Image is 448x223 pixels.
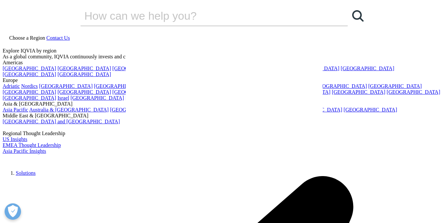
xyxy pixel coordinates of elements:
a: [GEOGRAPHIC_DATA] [332,89,385,95]
a: Solutions [16,170,35,176]
a: [GEOGRAPHIC_DATA] and [GEOGRAPHIC_DATA] [3,119,120,124]
a: [GEOGRAPHIC_DATA] [3,89,56,95]
a: US Insights [3,136,27,142]
a: Search [348,6,368,26]
a: [GEOGRAPHIC_DATA] [57,66,111,71]
a: Australia & [GEOGRAPHIC_DATA] [29,107,109,112]
a: [GEOGRAPHIC_DATA] [3,66,56,71]
a: Adriatic [3,83,20,89]
div: Americas [3,60,445,66]
a: [GEOGRAPHIC_DATA] [57,71,111,77]
a: Asia Pacific Insights [3,148,46,154]
div: Regional Thought Leadership [3,131,445,136]
a: EMEA Thought Leadership [3,142,61,148]
a: Contact Us [46,35,70,41]
a: [GEOGRAPHIC_DATA] [39,83,93,89]
a: Israel [57,95,69,101]
a: [GEOGRAPHIC_DATA] [112,89,166,95]
a: Nordics [21,83,38,89]
span: Choose a Region [9,35,45,41]
div: Explore IQVIA by region [3,48,445,54]
div: Europe [3,77,445,83]
a: [GEOGRAPHIC_DATA] [344,107,397,112]
div: Asia & [GEOGRAPHIC_DATA] [3,101,445,107]
img: IQVIA Healthcare Information Technology and Pharma Clinical Research Company [3,154,55,164]
button: Open Preferences [5,203,21,220]
svg: Search [352,10,364,22]
a: [GEOGRAPHIC_DATA] [112,66,166,71]
a: [GEOGRAPHIC_DATA] [94,83,147,89]
a: [GEOGRAPHIC_DATA] [110,107,163,112]
a: [GEOGRAPHIC_DATA] [387,89,440,95]
a: [GEOGRAPHIC_DATA] [3,71,56,77]
a: [GEOGRAPHIC_DATA] [71,95,124,101]
a: [GEOGRAPHIC_DATA] [313,83,367,89]
img: blank image [126,33,323,164]
a: [GEOGRAPHIC_DATA] [368,83,422,89]
a: [GEOGRAPHIC_DATA] [57,89,111,95]
a: [GEOGRAPHIC_DATA] [341,66,394,71]
div: As a global community, IQVIA continuously invests and commits to advancing human health. [3,54,445,60]
div: Middle East & [GEOGRAPHIC_DATA] [3,113,445,119]
a: [GEOGRAPHIC_DATA] [3,95,56,101]
a: Asia Pacific [3,107,28,112]
input: Search [80,6,329,26]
